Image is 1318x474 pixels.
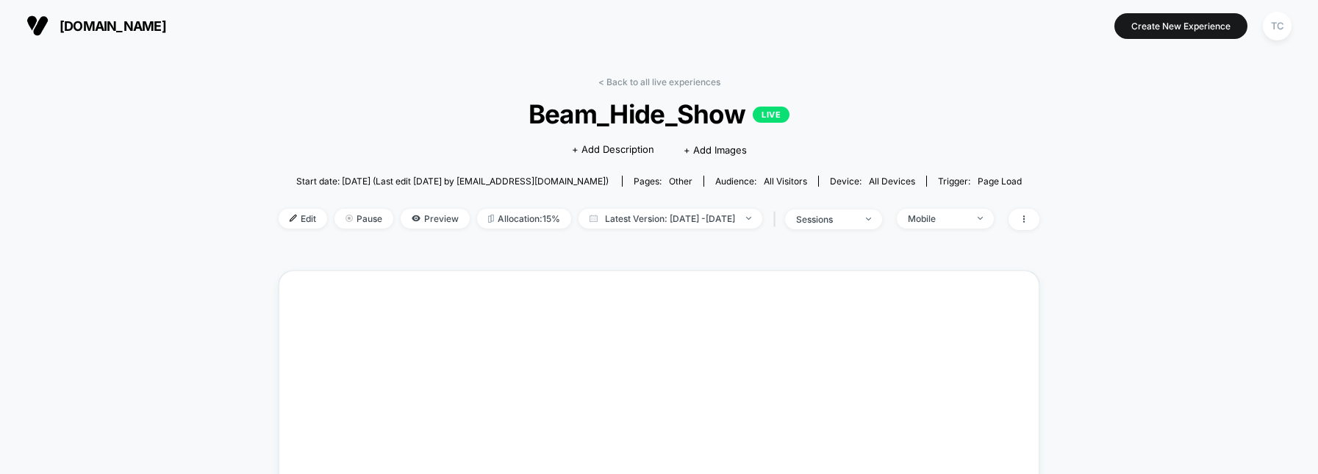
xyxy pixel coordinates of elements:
span: + Add Images [684,144,747,156]
div: Pages: [634,176,692,187]
span: Edit [279,209,327,229]
div: TC [1263,12,1292,40]
img: end [345,215,353,222]
span: [DOMAIN_NAME] [60,18,166,34]
img: end [866,218,871,220]
span: | [770,209,785,230]
img: end [978,217,983,220]
div: sessions [796,214,855,225]
span: other [669,176,692,187]
span: Beam_Hide_Show [317,98,1002,129]
span: + Add Description [572,143,654,157]
div: Audience: [715,176,807,187]
button: TC [1258,11,1296,41]
img: calendar [590,215,598,222]
span: Pause [334,209,393,229]
div: Trigger: [938,176,1022,187]
p: LIVE [753,107,789,123]
a: < Back to all live experiences [598,76,720,87]
span: Device: [818,176,926,187]
button: Create New Experience [1114,13,1247,39]
img: Visually logo [26,15,49,37]
span: Page Load [978,176,1022,187]
div: Mobile [908,213,967,224]
span: Allocation: 15% [477,209,571,229]
span: Latest Version: [DATE] - [DATE] [579,209,762,229]
button: [DOMAIN_NAME] [22,14,171,37]
span: all devices [869,176,915,187]
img: edit [290,215,297,222]
span: Preview [401,209,470,229]
span: All Visitors [764,176,807,187]
span: Start date: [DATE] (Last edit [DATE] by [EMAIL_ADDRESS][DOMAIN_NAME]) [296,176,609,187]
img: end [746,217,751,220]
img: rebalance [488,215,494,223]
